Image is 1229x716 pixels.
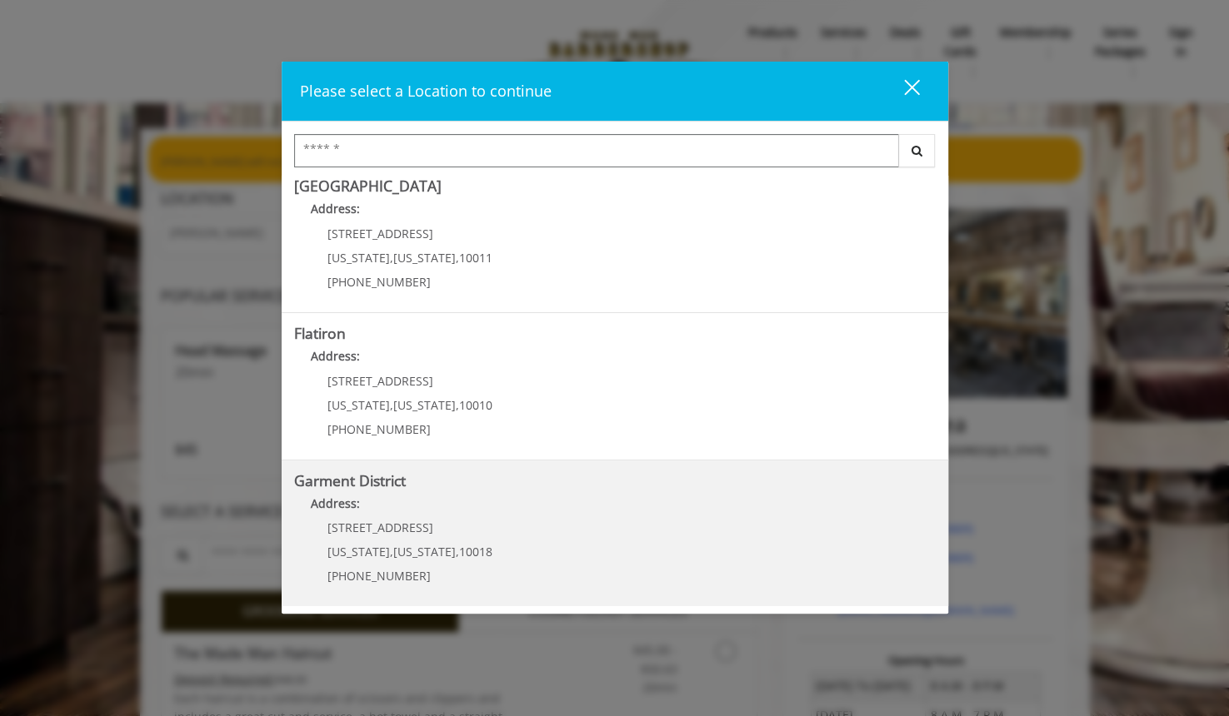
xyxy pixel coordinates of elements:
[390,397,393,413] span: ,
[327,397,390,413] span: [US_STATE]
[390,250,393,266] span: ,
[327,226,433,241] span: [STREET_ADDRESS]
[459,544,492,559] span: 10018
[459,250,492,266] span: 10011
[327,568,431,584] span: [PHONE_NUMBER]
[327,274,431,290] span: [PHONE_NUMBER]
[393,250,456,266] span: [US_STATE]
[456,250,459,266] span: ,
[393,544,456,559] span: [US_STATE]
[390,544,393,559] span: ,
[294,134,936,176] div: Center Select
[294,134,899,167] input: Search Center
[327,421,431,437] span: [PHONE_NUMBER]
[294,470,406,490] b: Garment District
[294,176,442,196] b: [GEOGRAPHIC_DATA]
[327,250,390,266] span: [US_STATE]
[327,520,433,535] span: [STREET_ADDRESS]
[311,495,360,511] b: Address:
[885,78,918,103] div: close dialog
[873,74,930,108] button: close dialog
[456,397,459,413] span: ,
[300,81,552,101] span: Please select a Location to continue
[327,544,390,559] span: [US_STATE]
[456,544,459,559] span: ,
[311,348,360,364] b: Address:
[294,323,346,343] b: Flatiron
[393,397,456,413] span: [US_STATE]
[327,373,433,389] span: [STREET_ADDRESS]
[311,201,360,216] b: Address:
[459,397,492,413] span: 10010
[907,145,927,157] i: Search button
